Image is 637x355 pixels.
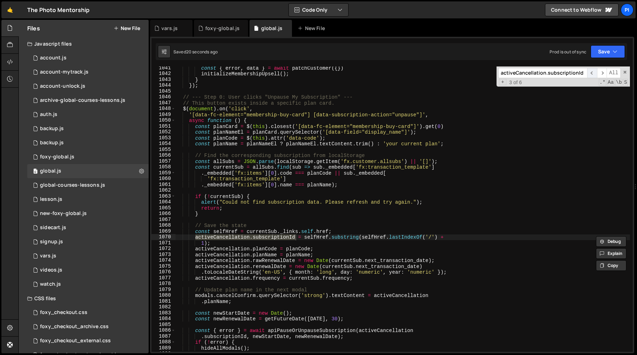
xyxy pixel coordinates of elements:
[27,263,149,277] div: 13533/42246.js
[151,327,176,333] div: 1086
[151,228,176,234] div: 1069
[151,182,176,188] div: 1061
[27,221,149,235] div: 13533/43446.js
[596,236,626,247] button: Debug
[40,267,62,273] div: videos.js
[27,334,149,348] div: 13533/38747.css
[27,107,149,122] div: 13533/34034.js
[151,170,176,176] div: 1059
[27,65,149,79] div: 13533/38628.js
[151,252,176,258] div: 1073
[151,135,176,141] div: 1053
[27,192,149,206] div: 13533/35472.js
[40,154,74,160] div: foxy-global.js
[40,126,64,132] div: backup.js
[151,310,176,316] div: 1083
[151,187,176,193] div: 1062
[151,292,176,298] div: 1080
[27,178,149,192] div: 13533/35292.js
[151,281,176,287] div: 1078
[40,182,105,188] div: global-courses-lessons.js
[151,117,176,123] div: 1050
[151,141,176,147] div: 1054
[498,68,587,78] input: Search for
[27,93,149,107] div: 13533/43968.js
[151,176,176,182] div: 1060
[27,24,40,32] h2: Files
[40,55,67,61] div: account.js
[40,281,61,287] div: watch.js
[151,275,176,281] div: 1077
[623,79,628,86] span: Search In Selection
[151,322,176,328] div: 1085
[161,25,178,32] div: vars.js
[151,123,176,129] div: 1051
[1,1,19,18] a: 🤙
[151,100,176,106] div: 1047
[40,196,62,203] div: lesson.js
[151,269,176,275] div: 1076
[506,80,525,86] span: 3 of 6
[27,6,90,14] div: The Photo Mentorship
[40,83,85,89] div: account-unlock.js
[40,111,57,118] div: auth.js
[151,333,176,339] div: 1087
[27,320,149,334] div: 13533/44030.css
[19,291,149,305] div: CSS files
[40,69,88,75] div: account-mytrack.js
[27,122,149,136] div: 13533/45030.js
[151,304,176,310] div: 1082
[151,211,176,217] div: 1066
[40,210,87,217] div: new-foxy-global.js
[151,222,176,228] div: 1068
[40,309,87,316] div: foxy_checkout.css
[151,112,176,118] div: 1049
[40,140,64,146] div: backup.js
[40,225,66,231] div: sidecart.js
[615,79,622,86] span: Whole Word Search
[597,68,607,78] span: ​
[151,77,176,83] div: 1043
[40,97,125,104] div: archive-global-courses-lessons.js
[151,65,176,71] div: 1041
[151,316,176,322] div: 1084
[545,4,619,16] a: Connect to Webflow
[33,169,38,175] span: 0
[27,136,149,150] div: 13533/45031.js
[151,339,176,345] div: 1088
[607,79,614,86] span: CaseSensitive Search
[151,82,176,88] div: 1044
[587,68,597,78] span: ​
[151,246,176,252] div: 1072
[261,25,282,32] div: global.js
[27,206,149,221] div: 13533/40053.js
[27,305,149,320] div: 13533/38507.css
[205,25,240,32] div: foxy-global.js
[27,249,149,263] div: 13533/38978.js
[591,45,625,58] button: Save
[27,164,149,178] div: 13533/39483.js
[151,263,176,269] div: 1075
[19,37,149,51] div: Javascript files
[151,94,176,100] div: 1046
[499,79,506,86] span: Toggle Replace mode
[27,150,149,164] div: 13533/34219.js
[151,217,176,223] div: 1067
[173,49,218,55] div: Saved
[151,71,176,77] div: 1042
[151,147,176,153] div: 1055
[151,164,176,170] div: 1058
[151,234,176,240] div: 1070
[151,287,176,293] div: 1079
[151,199,176,205] div: 1064
[40,338,111,344] div: foxy_checkout_external.css
[151,88,176,94] div: 1045
[151,345,176,351] div: 1089
[40,239,63,245] div: signup.js
[151,257,176,263] div: 1074
[298,25,327,32] div: New File
[151,240,176,246] div: 1071
[27,79,149,93] div: 13533/41206.js
[151,193,176,199] div: 1063
[621,4,633,16] a: Pi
